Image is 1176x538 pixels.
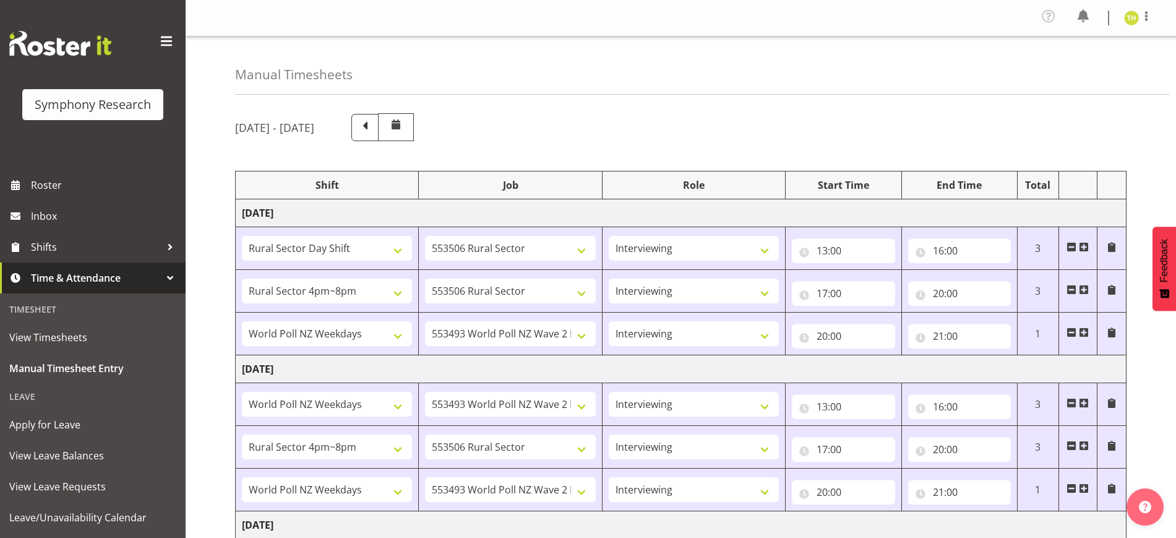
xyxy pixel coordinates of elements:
a: View Leave Requests [3,471,182,502]
td: 1 [1017,469,1058,511]
img: help-xxl-2.png [1139,501,1151,513]
td: 3 [1017,383,1058,426]
td: [DATE] [236,199,1127,227]
span: Shifts [31,238,161,256]
input: Click to select... [908,480,1011,505]
a: View Leave Balances [3,440,182,471]
span: Manual Timesheet Entry [9,359,176,378]
div: Symphony Research [35,95,151,114]
div: End Time [908,178,1011,193]
div: Leave [3,384,182,409]
a: Manual Timesheet Entry [3,353,182,384]
a: Apply for Leave [3,409,182,440]
span: Leave/Unavailability Calendar [9,508,176,527]
div: Total [1024,178,1052,193]
button: Feedback - Show survey [1152,227,1176,311]
td: 3 [1017,270,1058,313]
span: Roster [31,176,179,194]
input: Click to select... [792,324,895,349]
h5: [DATE] - [DATE] [235,121,314,134]
div: Shift [242,178,412,193]
img: Rosterit website logo [9,31,111,56]
span: View Leave Balances [9,446,176,465]
input: Click to select... [908,238,1011,263]
input: Click to select... [792,480,895,505]
span: Apply for Leave [9,415,176,434]
td: 3 [1017,227,1058,270]
input: Click to select... [792,437,895,462]
span: Feedback [1159,239,1170,282]
td: 1 [1017,313,1058,355]
h4: Manual Timesheets [235,67,353,82]
img: tristan-healley11868.jpg [1124,11,1139,25]
span: Inbox [31,207,179,225]
span: Time & Attendance [31,269,161,287]
a: View Timesheets [3,322,182,353]
input: Click to select... [908,394,1011,419]
div: Start Time [792,178,895,193]
td: 3 [1017,426,1058,469]
div: Timesheet [3,297,182,322]
input: Click to select... [908,324,1011,349]
a: Leave/Unavailability Calendar [3,502,182,533]
td: [DATE] [236,355,1127,383]
div: Role [609,178,779,193]
input: Click to select... [792,394,895,419]
input: Click to select... [792,238,895,263]
input: Click to select... [908,437,1011,462]
span: View Timesheets [9,328,176,347]
input: Click to select... [908,281,1011,306]
span: View Leave Requests [9,477,176,496]
div: Job [425,178,595,193]
input: Click to select... [792,281,895,306]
